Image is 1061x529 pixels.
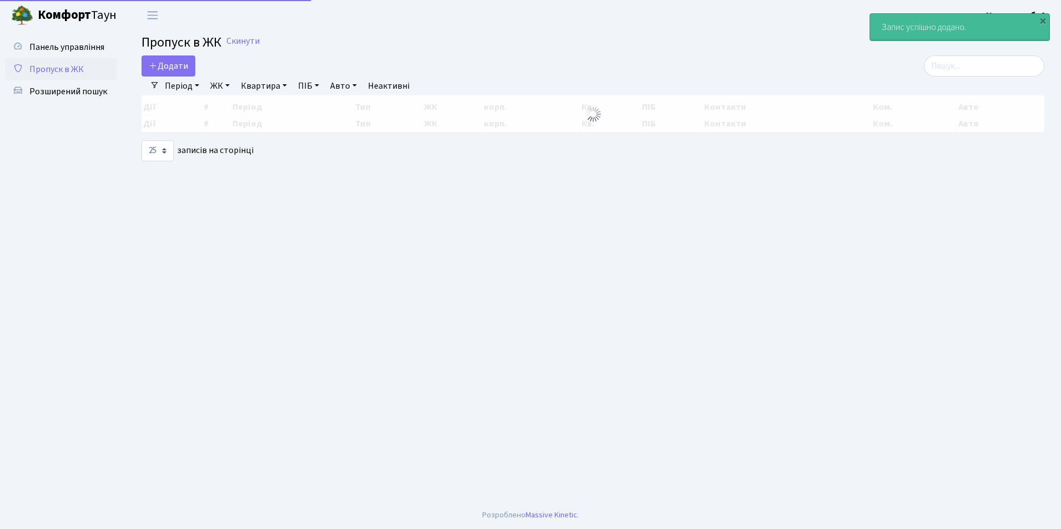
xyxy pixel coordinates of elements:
[142,140,254,161] label: записів на сторінці
[29,41,104,53] span: Панель управління
[924,55,1044,77] input: Пошук...
[38,6,91,24] b: Комфорт
[149,60,188,72] span: Додати
[294,77,324,95] a: ПІБ
[38,6,117,25] span: Таун
[206,77,234,95] a: ЖК
[29,85,107,98] span: Розширений пошук
[142,33,221,52] span: Пропуск в ЖК
[1037,15,1048,26] div: ×
[6,58,117,80] a: Пропуск в ЖК
[142,140,174,161] select: записів на сторінці
[482,509,579,521] div: Розроблено .
[6,36,117,58] a: Панель управління
[226,36,260,47] a: Скинути
[6,80,117,103] a: Розширений пошук
[11,4,33,27] img: logo.png
[142,55,195,77] a: Додати
[160,77,204,95] a: Період
[326,77,361,95] a: Авто
[29,63,84,75] span: Пропуск в ЖК
[986,9,1048,22] a: Консьєрж б. 4.
[363,77,414,95] a: Неактивні
[870,14,1049,40] div: Запис успішно додано.
[139,6,166,24] button: Переключити навігацію
[236,77,291,95] a: Квартира
[526,509,577,521] a: Massive Kinetic
[584,105,602,123] img: Обробка...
